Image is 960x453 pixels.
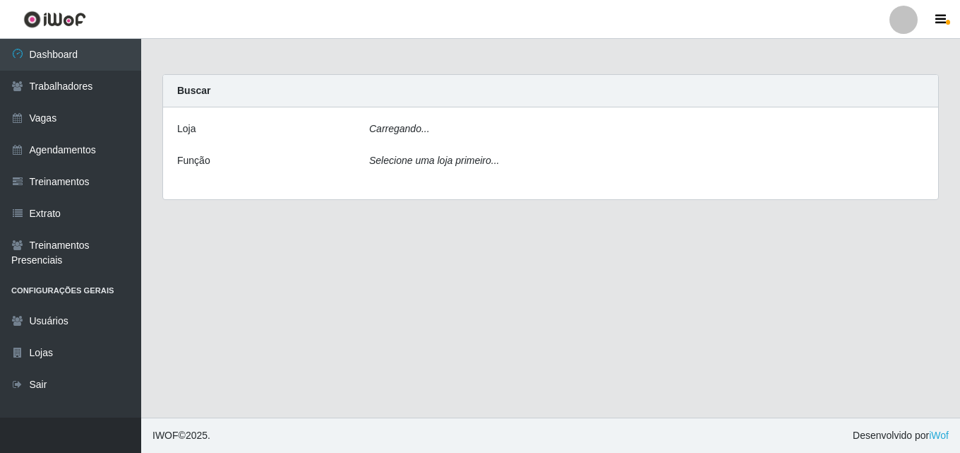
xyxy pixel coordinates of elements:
[152,430,179,441] span: IWOF
[152,428,210,443] span: © 2025 .
[177,85,210,96] strong: Buscar
[929,430,949,441] a: iWof
[369,123,430,134] i: Carregando...
[369,155,499,166] i: Selecione uma loja primeiro...
[177,153,210,168] label: Função
[853,428,949,443] span: Desenvolvido por
[177,122,196,136] label: Loja
[23,11,86,28] img: CoreUI Logo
